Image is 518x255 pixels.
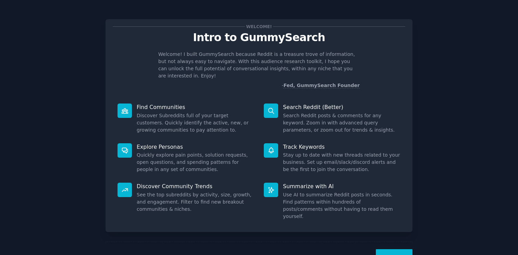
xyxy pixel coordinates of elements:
p: Search Reddit (Better) [283,104,400,111]
p: Intro to GummySearch [113,32,405,44]
a: Fed, GummySearch Founder [283,83,360,88]
dd: See the top subreddits by activity, size, growth, and engagement. Filter to find new breakout com... [137,191,254,213]
p: Track Keywords [283,143,400,150]
dd: Discover Subreddits full of your target customers. Quickly identify the active, new, or growing c... [137,112,254,134]
p: Discover Community Trends [137,183,254,190]
p: Welcome! I built GummySearch because Reddit is a treasure trove of information, but not always ea... [158,51,360,80]
span: Welcome! [245,23,273,30]
p: Explore Personas [137,143,254,150]
p: Find Communities [137,104,254,111]
dd: Stay up to date with new threads related to your business. Set up email/slack/discord alerts and ... [283,151,400,173]
p: Summarize with AI [283,183,400,190]
div: - [282,82,360,89]
dd: Search Reddit posts & comments for any keyword. Zoom in with advanced query parameters, or zoom o... [283,112,400,134]
dd: Use AI to summarize Reddit posts in seconds. Find patterns within hundreds of posts/comments with... [283,191,400,220]
dd: Quickly explore pain points, solution requests, open questions, and spending patterns for people ... [137,151,254,173]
